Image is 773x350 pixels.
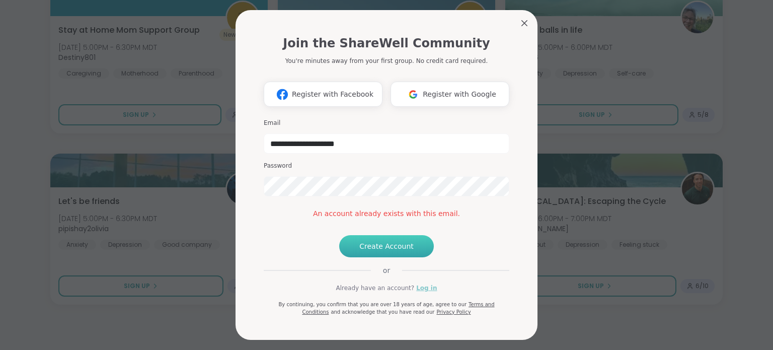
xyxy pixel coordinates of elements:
span: and acknowledge that you have read our [331,309,434,315]
button: Register with Facebook [264,82,382,107]
span: By continuing, you confirm that you are over 18 years of age, agree to our [278,302,467,307]
button: Register with Google [391,82,509,107]
span: or [371,265,402,275]
div: An account already exists with this email. [264,208,509,219]
img: ShareWell Logomark [404,85,423,104]
span: Register with Google [423,89,496,100]
h1: Join the ShareWell Community [283,34,490,52]
h3: Email [264,119,509,127]
p: You're minutes away from your first group. No credit card required. [285,56,488,65]
span: Already have an account? [336,284,414,293]
h3: Password [264,162,509,170]
button: Create Account [339,235,434,257]
a: Privacy Policy [436,309,471,315]
span: Register with Facebook [292,89,373,100]
a: Log in [416,284,437,293]
span: Create Account [359,241,414,251]
img: ShareWell Logomark [273,85,292,104]
a: Terms and Conditions [302,302,494,315]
